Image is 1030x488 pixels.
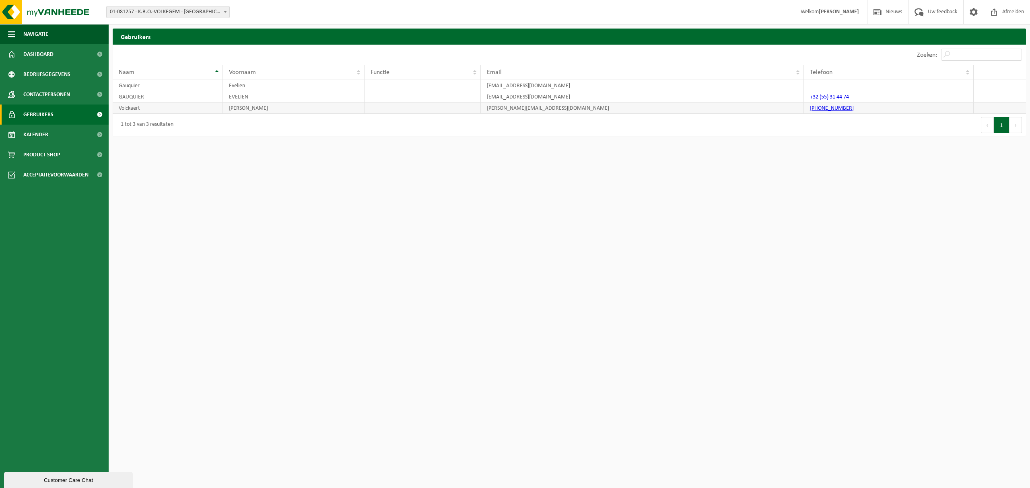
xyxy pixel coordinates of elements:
[106,6,230,18] span: 01-081257 - K.B.O.-VOLKEGEM - OUDENAARDE
[113,91,223,103] td: GAUQUIER
[1009,117,1022,133] button: Next
[23,165,89,185] span: Acceptatievoorwaarden
[223,80,365,91] td: Evelien
[371,69,389,76] span: Functie
[819,9,859,15] strong: [PERSON_NAME]
[113,29,1026,44] h2: Gebruikers
[223,91,365,103] td: EVELIEN
[119,69,134,76] span: Naam
[981,117,994,133] button: Previous
[4,470,134,488] iframe: chat widget
[117,118,173,132] div: 1 tot 3 van 3 resultaten
[23,64,70,84] span: Bedrijfsgegevens
[917,52,937,58] label: Zoeken:
[481,91,804,103] td: [EMAIL_ADDRESS][DOMAIN_NAME]
[810,105,854,111] a: [PHONE_NUMBER]
[810,94,849,100] a: +32 (55) 31 44 74
[23,24,48,44] span: Navigatie
[481,80,804,91] td: [EMAIL_ADDRESS][DOMAIN_NAME]
[23,84,70,105] span: Contactpersonen
[113,80,223,91] td: Gauquier
[113,103,223,114] td: Volckaert
[23,125,48,145] span: Kalender
[107,6,229,18] span: 01-081257 - K.B.O.-VOLKEGEM - OUDENAARDE
[994,117,1009,133] button: 1
[487,69,502,76] span: Email
[229,69,256,76] span: Voornaam
[23,145,60,165] span: Product Shop
[23,105,54,125] span: Gebruikers
[223,103,365,114] td: [PERSON_NAME]
[810,69,832,76] span: Telefoon
[481,103,804,114] td: [PERSON_NAME][EMAIL_ADDRESS][DOMAIN_NAME]
[23,44,54,64] span: Dashboard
